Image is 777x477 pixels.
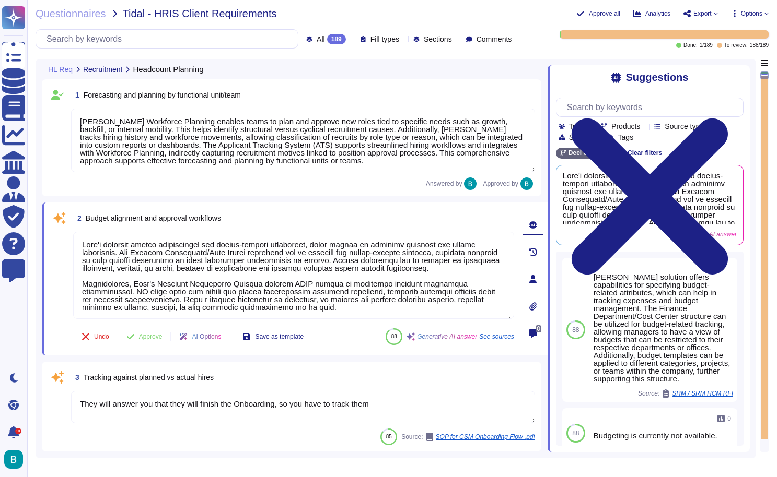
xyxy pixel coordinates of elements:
[727,415,731,422] span: 0
[86,214,221,222] span: Budget alignment and approval workflows
[576,9,620,18] button: Approve all
[724,43,748,48] span: To review:
[84,373,214,381] span: Tracking against planned vs actual hires
[562,98,743,116] input: Search by keywords
[672,390,733,397] span: SRM / SRM HCM RFI
[370,35,399,43] span: Fill types
[94,333,109,340] span: Undo
[391,333,397,339] span: 88
[73,232,514,319] textarea: Lore'i dolorsit ametco adipiscingel sed doeius-tempori utlaboreet, dolor magnaa en adminimv quisn...
[741,10,762,17] span: Options
[520,177,533,190] img: user
[84,91,241,99] span: Forecasting and planning by functional unit/team
[123,8,277,19] span: Tidal - HRIS Client Requirements
[436,434,535,440] span: SOP for CSM Onboarding Flow .pdf
[426,181,462,187] span: Answered by
[417,333,477,340] span: Generative AI answer
[15,428,21,434] div: 9+
[71,391,535,423] textarea: They will answer you that they will finish the Onboarding, so you have to track them
[386,434,392,439] span: 85
[317,35,325,43] span: All
[71,109,535,172] textarea: [PERSON_NAME] Workforce Planning enables teams to plan and approve new roles tied to specific nee...
[479,333,514,340] span: See sources
[424,35,452,43] span: Sections
[572,327,579,333] span: 88
[638,389,733,398] span: Source:
[118,326,171,347] button: Approve
[464,177,477,190] img: user
[594,273,733,383] div: [PERSON_NAME] solution offers capabilities for specifying budget-related attributes, which can he...
[572,430,579,436] span: 88
[536,325,541,332] span: 0
[700,43,713,48] span: 1 / 189
[71,91,79,99] span: 1
[192,333,221,340] span: AI Options
[36,8,106,19] span: Questionnaires
[73,326,118,347] button: Undo
[73,214,82,222] span: 2
[327,34,346,44] div: 189
[693,10,712,17] span: Export
[483,181,518,187] span: Approved by
[594,432,733,439] div: Budgeting is currently not available.
[589,10,620,17] span: Approve all
[401,433,535,441] span: Source:
[41,30,298,48] input: Search by keywords
[633,9,670,18] button: Analytics
[139,333,163,340] span: Approve
[71,374,79,381] span: 3
[4,450,23,469] img: user
[683,43,698,48] span: Done:
[255,333,304,340] span: Save as template
[2,448,30,471] button: user
[234,326,312,347] button: Save as template
[645,10,670,17] span: Analytics
[750,43,769,48] span: 188 / 189
[477,35,512,43] span: Comments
